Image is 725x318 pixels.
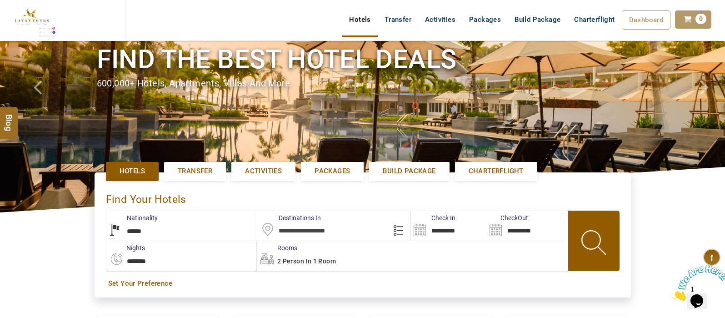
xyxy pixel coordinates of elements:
[383,167,435,176] span: Build Package
[629,16,664,24] span: Dashboard
[4,4,7,11] span: 1
[469,167,524,176] span: Charterflight
[178,167,212,176] span: Transfer
[342,10,377,29] a: Hotels
[378,10,418,29] a: Transfer
[487,213,528,222] label: CheckOut
[567,10,621,29] a: Charterflight
[315,167,350,176] span: Packages
[675,10,711,29] a: 0
[418,10,462,29] a: Activities
[257,243,297,252] label: Rooms
[669,261,725,304] iframe: chat widget
[231,162,295,181] a: Activities
[120,167,145,176] span: Hotels
[164,162,226,181] a: Transfer
[258,213,321,222] label: Destinations In
[695,14,706,24] span: 0
[462,10,508,29] a: Packages
[4,4,60,40] img: Chat attention grabber
[301,162,364,181] a: Packages
[3,114,15,121] span: Blog
[106,162,159,181] a: Hotels
[106,213,158,222] label: Nationality
[97,77,629,90] div: 600,000+ hotels, apartments, villas and more.
[574,15,615,24] span: Charterflight
[508,10,567,29] a: Build Package
[455,162,537,181] a: Charterflight
[411,211,487,241] input: Search
[7,4,56,38] img: The Royal Line Holidays
[106,243,145,252] label: nights
[108,279,617,288] a: Set Your Preference
[106,184,620,211] div: Find Your Hotels
[277,257,336,265] span: 2 Person in 1 Room
[245,167,282,176] span: Activities
[487,211,563,241] input: Search
[411,213,455,222] label: Check In
[369,162,449,181] a: Build Package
